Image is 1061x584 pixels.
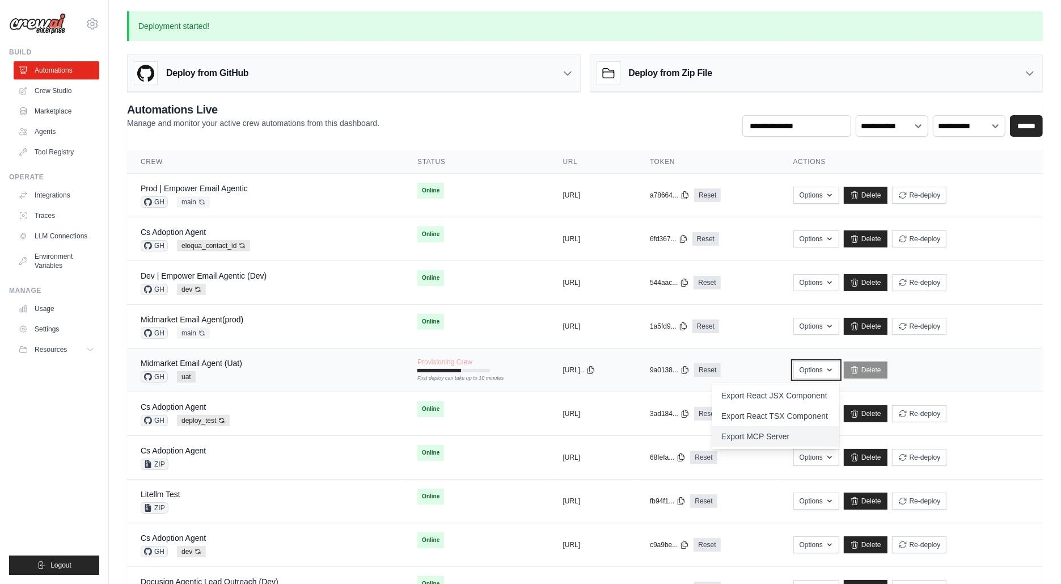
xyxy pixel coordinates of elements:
[892,493,947,510] button: Re-deploy
[549,150,636,174] th: URL
[50,561,71,570] span: Logout
[844,362,887,379] a: Delete
[14,320,99,338] a: Settings
[134,62,157,85] img: GitHub Logo
[141,546,168,557] span: GH
[141,327,168,339] span: GH
[417,270,444,286] span: Online
[712,406,839,426] a: Export React TSX Component
[127,150,404,174] th: Crew
[650,322,688,331] button: 1a5fd9...
[844,449,887,466] a: Delete
[141,533,206,543] a: Cs Adoption Agent
[844,318,887,335] a: Delete
[694,188,721,202] a: Reset
[141,271,267,280] a: Dev | Empower Email Agentic (Dev)
[692,320,719,333] a: Reset
[844,230,887,247] a: Delete
[127,11,1043,41] p: Deployment started!
[417,375,490,383] div: First deploy can take up to 10 minutes
[14,341,99,359] button: Resources
[141,284,168,295] span: GH
[14,143,99,161] a: Tool Registry
[650,540,689,549] button: c9a9be...
[793,318,839,335] button: Options
[14,247,99,275] a: Environment Variables
[417,489,444,505] span: Online
[14,227,99,245] a: LLM Connections
[404,150,549,174] th: Status
[14,186,99,204] a: Integrations
[650,191,690,200] button: a78664...
[844,274,887,291] a: Delete
[9,286,99,295] div: Manage
[793,274,839,291] button: Options
[650,409,690,418] button: 3ad184...
[14,300,99,318] a: Usage
[793,536,839,553] button: Options
[694,363,721,377] a: Reset
[793,362,839,379] button: Options
[141,459,168,470] span: ZIP
[417,532,444,548] span: Online
[692,232,719,246] a: Reset
[844,405,887,422] a: Delete
[14,82,99,100] a: Crew Studio
[892,536,947,553] button: Re-deploy
[417,226,444,242] span: Online
[650,497,686,506] button: fb94f1...
[892,405,947,422] button: Re-deploy
[9,48,99,57] div: Build
[141,196,168,208] span: GH
[177,546,206,557] span: dev
[417,445,444,461] span: Online
[141,240,168,251] span: GH
[14,207,99,225] a: Traces
[694,407,721,421] a: Reset
[636,150,780,174] th: Token
[127,102,379,117] h2: Automations Live
[177,371,196,383] span: uat
[892,230,947,247] button: Re-deploy
[166,66,248,80] h3: Deploy from GitHub
[892,318,947,335] button: Re-deploy
[141,315,243,324] a: Midmarket Email Agent(prod)
[793,449,839,466] button: Options
[793,493,839,510] button: Options
[417,183,444,199] span: Online
[9,13,66,35] img: Logo
[177,284,206,295] span: dev
[690,451,717,464] a: Reset
[14,102,99,120] a: Marketplace
[127,117,379,129] p: Manage and monitor your active crew automations from this dashboard.
[793,187,839,204] button: Options
[141,490,180,499] a: Litellm Test
[793,230,839,247] button: Options
[712,426,839,447] a: Export MCP Server
[177,415,230,426] span: deploy_test
[141,502,168,514] span: ZIP
[14,123,99,141] a: Agents
[177,240,250,251] span: eloqua_contact_id
[650,278,689,287] button: 544aac...
[694,276,720,289] a: Reset
[844,187,887,204] a: Delete
[14,61,99,79] a: Automations
[892,187,947,204] button: Re-deploy
[690,494,717,508] a: Reset
[9,556,99,575] button: Logout
[694,538,720,552] a: Reset
[141,415,168,426] span: GH
[141,184,248,193] a: Prod | Empower Email Agentic
[844,493,887,510] a: Delete
[650,453,686,462] button: 68fefa...
[141,402,206,411] a: Cs Adoption Agent
[780,150,1043,174] th: Actions
[9,173,99,182] div: Operate
[177,196,210,208] span: main
[141,228,206,237] a: Cs Adoption Agent
[417,314,444,330] span: Online
[35,345,67,354] span: Resources
[141,359,242,368] a: Midmarket Email Agent (Uat)
[650,365,690,375] button: 9a0138...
